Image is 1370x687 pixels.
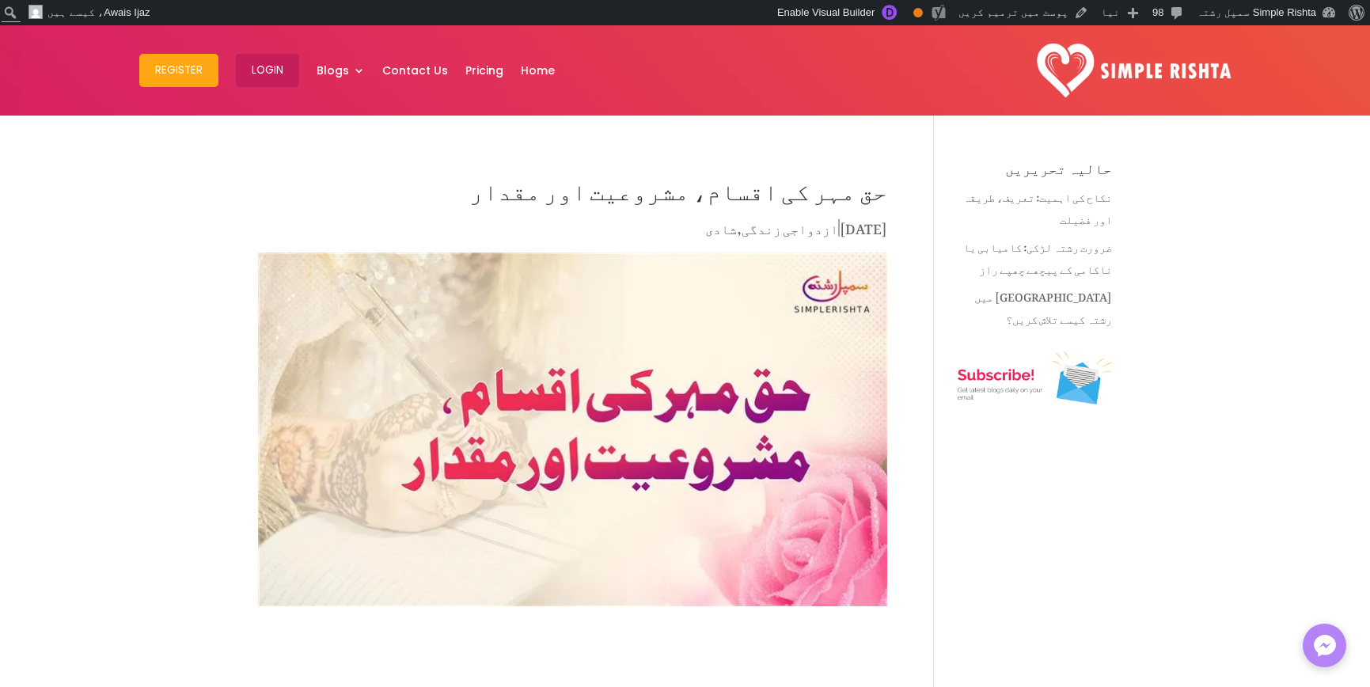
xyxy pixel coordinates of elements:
[258,217,887,248] p: | ,
[139,29,218,112] a: Register
[258,161,887,217] h1: حق مہر کی اقسام، مشروعیت اور مقدار
[1309,630,1341,662] img: Messenger
[705,209,737,242] a: شادی
[913,8,923,17] div: OK
[963,230,1112,280] a: ضرورت رشتہ لڑکی: کامیابی یا ناکامی کے پیچھے چھپے راز
[742,209,838,242] a: ازدواجی زندگی
[840,209,887,242] span: [DATE]
[317,29,365,112] a: Blogs
[382,29,448,112] a: Contact Us
[236,54,299,87] button: Login
[521,29,555,112] a: Home
[958,161,1112,184] h4: حالیہ تحریریں
[465,29,503,112] a: Pricing
[974,280,1112,330] a: [GEOGRAPHIC_DATA] میں رشتہ کیسے تلاش کریں؟
[963,180,1112,230] a: نکاح کی اہمیت: تعریف، طریقہ اور فضیلت
[104,6,150,18] span: Awais Ijaz
[236,29,299,112] a: Login
[139,54,218,87] button: Register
